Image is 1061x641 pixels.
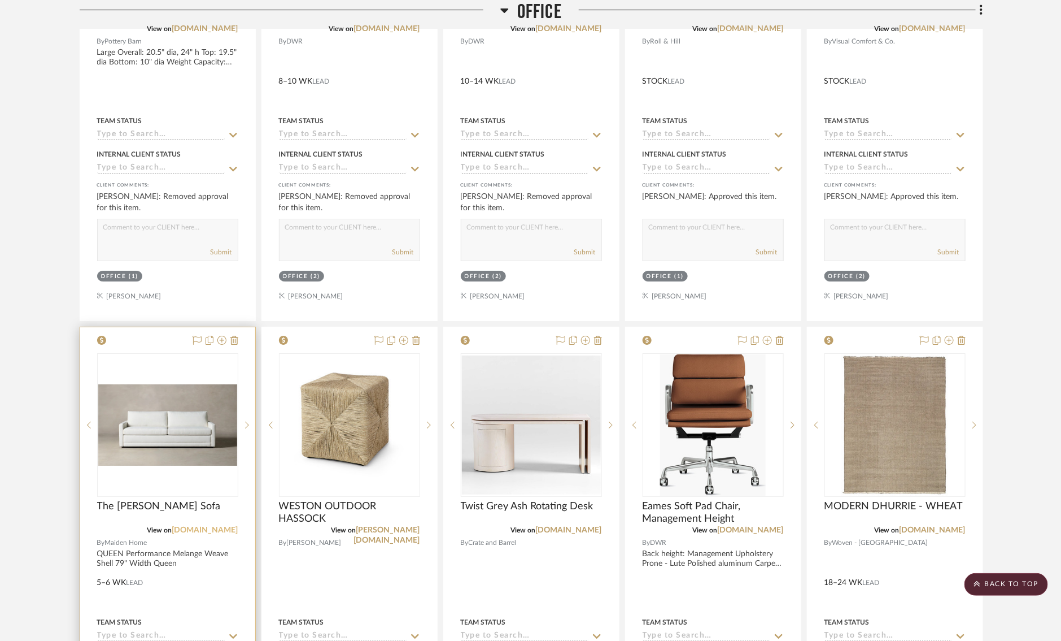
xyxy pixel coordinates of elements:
div: Office [101,272,126,281]
div: Team Status [97,116,142,126]
span: View on [693,527,718,534]
div: Internal Client Status [279,149,363,159]
scroll-to-top-button: BACK TO TOP [964,573,1048,596]
div: [PERSON_NAME]: Removed approval for this item. [97,191,238,214]
input: Type to Search… [643,163,770,174]
button: Submit [211,247,232,257]
div: Office [647,272,672,281]
span: DWR [650,538,667,548]
div: 0 [98,354,238,496]
a: [DOMAIN_NAME] [536,526,602,534]
div: Office [828,272,854,281]
button: Submit [756,247,778,257]
a: [DOMAIN_NAME] [172,526,238,534]
a: [DOMAIN_NAME] [900,526,966,534]
div: [PERSON_NAME]: Approved this item. [824,191,966,214]
a: [DOMAIN_NAME] [354,25,420,33]
button: Submit [392,247,414,257]
input: Type to Search… [279,130,407,141]
div: Office [465,272,490,281]
a: [DOMAIN_NAME] [718,526,784,534]
a: [PERSON_NAME][DOMAIN_NAME] [354,526,420,544]
div: Internal Client Status [824,149,909,159]
input: Type to Search… [824,163,952,174]
div: [PERSON_NAME]: Approved this item. [643,191,784,214]
input: Type to Search… [279,163,407,174]
span: View on [329,25,354,32]
div: Team Status [824,116,870,126]
div: Team Status [461,116,506,126]
span: Eames Soft Pad Chair, Management Height [643,500,784,525]
input: Type to Search… [461,163,588,174]
a: [DOMAIN_NAME] [718,25,784,33]
img: WESTON OUTDOOR HASSOCK [280,373,419,477]
div: [PERSON_NAME]: Removed approval for this item. [461,191,602,214]
span: View on [511,527,536,534]
a: [DOMAIN_NAME] [172,25,238,33]
a: [DOMAIN_NAME] [536,25,602,33]
div: Internal Client Status [461,149,545,159]
span: DWR [469,36,485,47]
div: Office [283,272,308,281]
img: Eames Soft Pad Chair, Management Height [660,354,766,496]
span: View on [875,527,900,534]
span: View on [147,25,172,32]
span: [PERSON_NAME] [287,538,342,548]
input: Type to Search… [643,130,770,141]
span: By [824,36,832,47]
span: MODERN DHURRIE - WHEAT [824,500,963,513]
span: Crate and Barrel [469,538,517,548]
div: Team Status [643,617,688,627]
span: View on [693,25,718,32]
input: Type to Search… [97,130,225,141]
span: The [PERSON_NAME] Sofa [97,500,221,513]
span: Pottery Barn [105,36,142,47]
span: By [97,36,105,47]
div: Team Status [279,617,324,627]
div: Team Status [643,116,688,126]
span: By [643,36,650,47]
div: [PERSON_NAME]: Removed approval for this item. [279,191,420,214]
span: View on [875,25,900,32]
span: Visual Comfort & Co. [832,36,896,47]
button: Submit [574,247,596,257]
button: Submit [938,247,959,257]
img: MODERN DHURRIE - WHEAT [841,354,948,496]
span: By [824,538,832,548]
span: Maiden Home [105,538,147,548]
span: By [97,538,105,548]
div: (2) [493,272,503,281]
div: 0 [280,354,420,496]
div: Internal Client Status [643,149,727,159]
div: (1) [129,272,139,281]
span: By [461,538,469,548]
span: View on [331,527,356,534]
div: Team Status [824,617,870,627]
span: By [279,36,287,47]
img: The Warren Sleeper Sofa [98,384,237,466]
span: DWR [287,36,303,47]
div: Team Status [279,116,324,126]
div: (1) [675,272,684,281]
div: Team Status [97,617,142,627]
img: Twist Grey Ash Rotating Desk [462,356,601,495]
input: Type to Search… [824,130,952,141]
span: Twist Grey Ash Rotating Desk [461,500,593,513]
div: (2) [311,272,321,281]
a: [DOMAIN_NAME] [900,25,966,33]
span: View on [147,527,172,534]
span: By [279,538,287,548]
span: By [461,36,469,47]
span: WESTON OUTDOOR HASSOCK [279,500,420,525]
input: Type to Search… [97,163,225,174]
input: Type to Search… [461,130,588,141]
span: Roll & Hill [650,36,681,47]
span: By [643,538,650,548]
div: Team Status [461,617,506,627]
span: Woven - [GEOGRAPHIC_DATA] [832,538,928,548]
div: Internal Client Status [97,149,181,159]
span: View on [511,25,536,32]
div: (2) [857,272,866,281]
